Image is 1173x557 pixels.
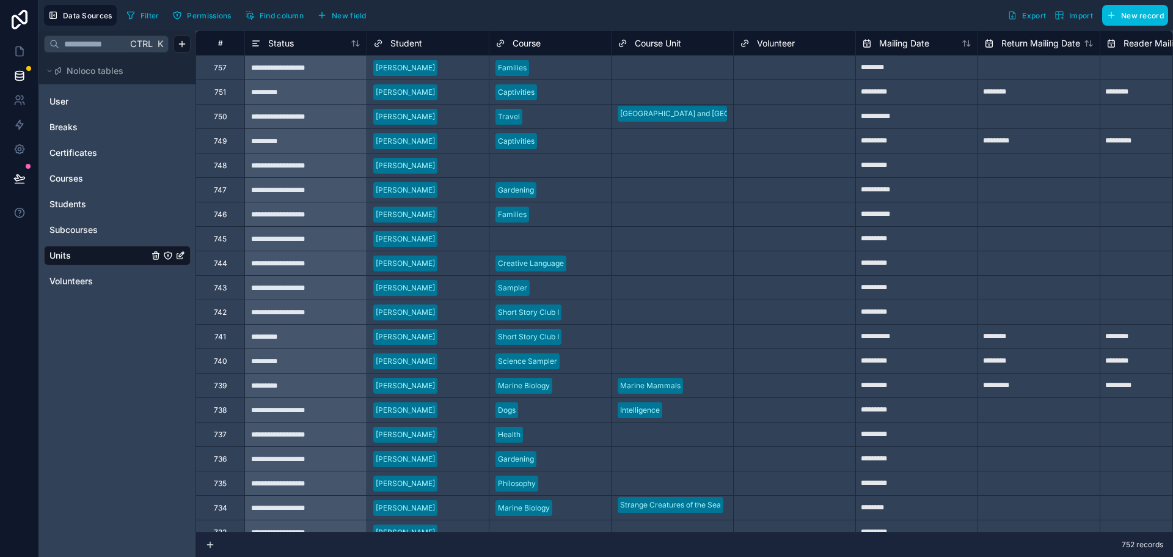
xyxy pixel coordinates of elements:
[376,429,435,440] div: [PERSON_NAME]
[49,95,68,108] span: User
[156,40,164,48] span: K
[214,283,227,293] div: 743
[49,198,148,210] a: Students
[49,275,148,287] a: Volunteers
[376,478,435,489] div: [PERSON_NAME]
[498,62,527,73] div: Families
[214,112,227,122] div: 750
[376,503,435,514] div: [PERSON_NAME]
[214,63,227,73] div: 757
[1122,540,1163,550] span: 752 records
[129,36,154,51] span: Ctrl
[214,356,227,366] div: 740
[49,121,78,133] span: Breaks
[1003,5,1050,26] button: Export
[376,282,435,293] div: [PERSON_NAME]
[44,194,191,214] div: Students
[214,454,227,464] div: 736
[214,479,227,489] div: 735
[49,224,98,236] span: Subcourses
[376,307,435,318] div: [PERSON_NAME]
[1050,5,1097,26] button: Import
[44,271,191,291] div: Volunteers
[1121,11,1164,20] span: New record
[214,503,227,513] div: 734
[214,136,227,146] div: 749
[620,380,681,391] div: Marine Mammals
[44,62,183,79] button: Noloco tables
[214,381,227,391] div: 739
[376,234,435,245] div: [PERSON_NAME]
[313,6,371,24] button: New field
[620,500,721,511] div: Strange Creatures of the Sea
[498,111,520,122] div: Travel
[498,87,535,98] div: Captivities
[498,209,527,220] div: Families
[268,37,294,50] span: Status
[44,169,191,188] div: Courses
[376,331,435,342] div: [PERSON_NAME]
[49,95,148,108] a: User
[376,185,435,196] div: [PERSON_NAME]
[49,121,148,133] a: Breaks
[214,87,226,97] div: 751
[44,246,191,265] div: Units
[49,147,148,159] a: Certificates
[376,87,435,98] div: [PERSON_NAME]
[498,478,536,489] div: Philosophy
[498,356,557,367] div: Science Sampler
[214,234,227,244] div: 745
[49,172,83,185] span: Courses
[1069,11,1093,20] span: Import
[1102,5,1168,26] button: New record
[498,331,559,342] div: Short Story Club I
[498,454,534,465] div: Gardening
[214,259,227,268] div: 744
[376,454,435,465] div: [PERSON_NAME]
[44,5,117,26] button: Data Sources
[498,503,550,514] div: Marine Biology
[214,185,227,195] div: 747
[205,39,235,48] div: #
[620,108,787,119] div: [GEOGRAPHIC_DATA] and [GEOGRAPHIC_DATA]
[1022,11,1046,20] span: Export
[376,258,435,269] div: [PERSON_NAME]
[168,6,235,24] button: Permissions
[620,405,660,416] div: Intelligence
[214,210,227,219] div: 746
[49,224,148,236] a: Subcourses
[376,380,435,391] div: [PERSON_NAME]
[498,258,564,269] div: Creative Language
[44,143,191,163] div: Certificates
[757,37,795,50] span: Volunteer
[214,308,227,317] div: 742
[187,11,231,20] span: Permissions
[49,275,93,287] span: Volunteers
[141,11,159,20] span: Filter
[332,11,367,20] span: New field
[498,282,527,293] div: Sampler
[513,37,541,50] span: Course
[498,429,521,440] div: Health
[376,527,435,538] div: [PERSON_NAME]
[49,198,86,210] span: Students
[260,11,304,20] span: Find column
[376,136,435,147] div: [PERSON_NAME]
[214,332,226,342] div: 741
[214,405,227,415] div: 738
[376,160,435,171] div: [PERSON_NAME]
[49,249,148,262] a: Units
[214,528,227,537] div: 733
[44,220,191,240] div: Subcourses
[122,6,164,24] button: Filter
[376,405,435,416] div: [PERSON_NAME]
[44,92,191,111] div: User
[376,111,435,122] div: [PERSON_NAME]
[390,37,422,50] span: Student
[49,249,71,262] span: Units
[63,11,112,20] span: Data Sources
[49,147,97,159] span: Certificates
[214,161,227,171] div: 748
[498,185,534,196] div: Gardening
[376,62,435,73] div: [PERSON_NAME]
